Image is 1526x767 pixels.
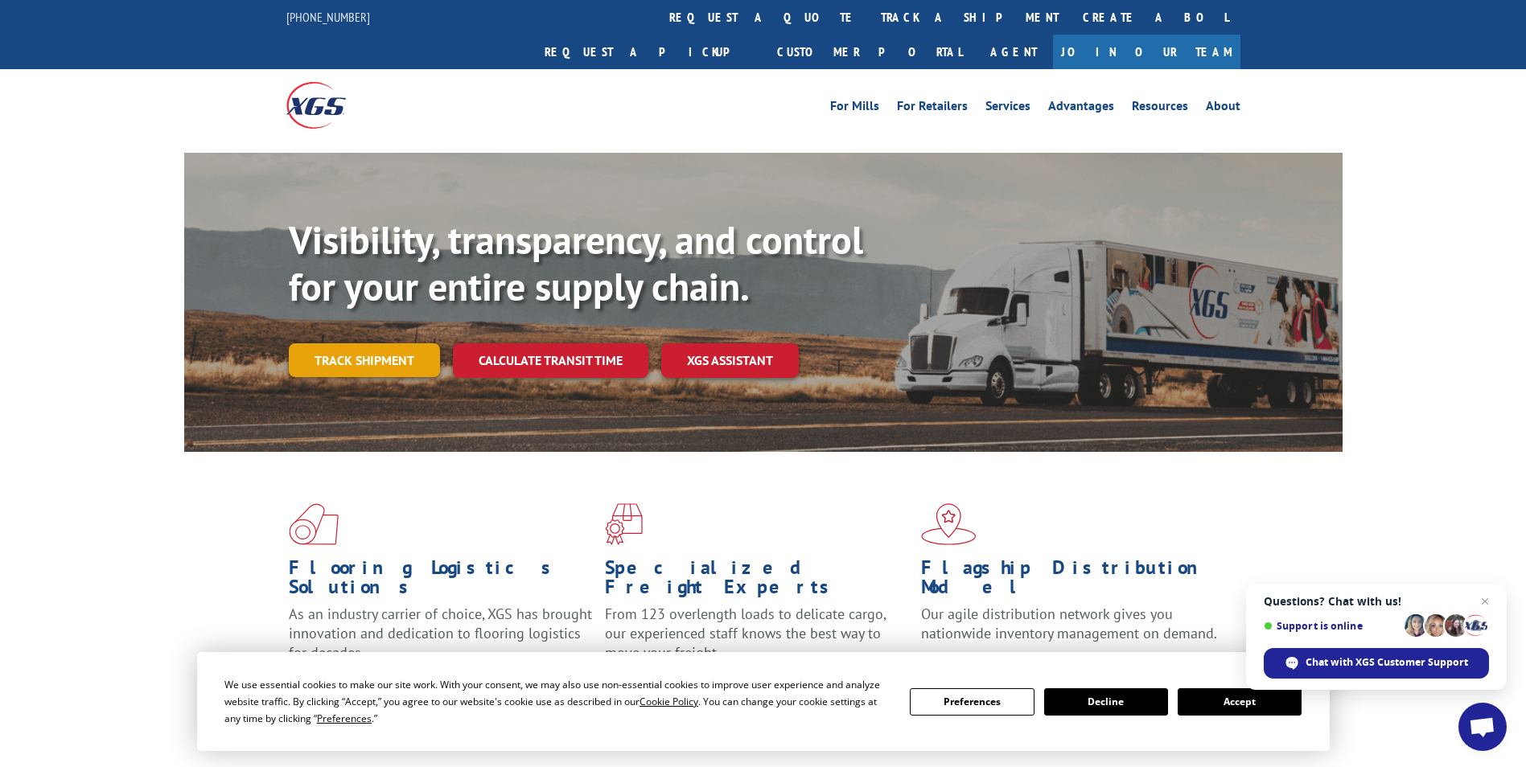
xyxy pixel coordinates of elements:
[453,343,648,378] a: Calculate transit time
[897,100,968,117] a: For Retailers
[286,9,370,25] a: [PHONE_NUMBER]
[1044,688,1168,716] button: Decline
[974,35,1053,69] a: Agent
[289,605,592,662] span: As an industry carrier of choice, XGS has brought innovation and dedication to flooring logistics...
[605,558,909,605] h1: Specialized Freight Experts
[1048,100,1114,117] a: Advantages
[533,35,765,69] a: Request a pickup
[1206,100,1240,117] a: About
[289,503,339,545] img: xgs-icon-total-supply-chain-intelligence-red
[317,712,372,725] span: Preferences
[921,605,1217,642] span: Our agile distribution network gives you nationwide inventory management on demand.
[289,558,593,605] h1: Flooring Logistics Solutions
[224,676,891,727] div: We use essential cookies to make our site work. With your consent, we may also use non-essential ...
[605,503,643,545] img: xgs-icon-focused-on-flooring-red
[910,688,1034,716] button: Preferences
[985,100,1030,117] a: Services
[1053,35,1240,69] a: Join Our Team
[605,605,909,676] p: From 123 overlength loads to delicate cargo, our experienced staff knows the best way to move you...
[1264,620,1399,632] span: Support is online
[1264,595,1489,608] span: Questions? Chat with us!
[197,652,1330,751] div: Cookie Consent Prompt
[830,100,879,117] a: For Mills
[765,35,974,69] a: Customer Portal
[1475,592,1495,611] span: Close chat
[921,558,1225,605] h1: Flagship Distribution Model
[921,503,977,545] img: xgs-icon-flagship-distribution-model-red
[289,343,440,377] a: Track shipment
[1178,688,1302,716] button: Accept
[640,695,698,708] span: Cookie Policy
[1306,655,1468,670] span: Chat with XGS Customer Support
[1264,648,1489,679] div: Chat with XGS Customer Support
[1132,100,1188,117] a: Resources
[289,215,863,311] b: Visibility, transparency, and control for your entire supply chain.
[1458,703,1507,751] div: Open chat
[661,343,799,378] a: XGS ASSISTANT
